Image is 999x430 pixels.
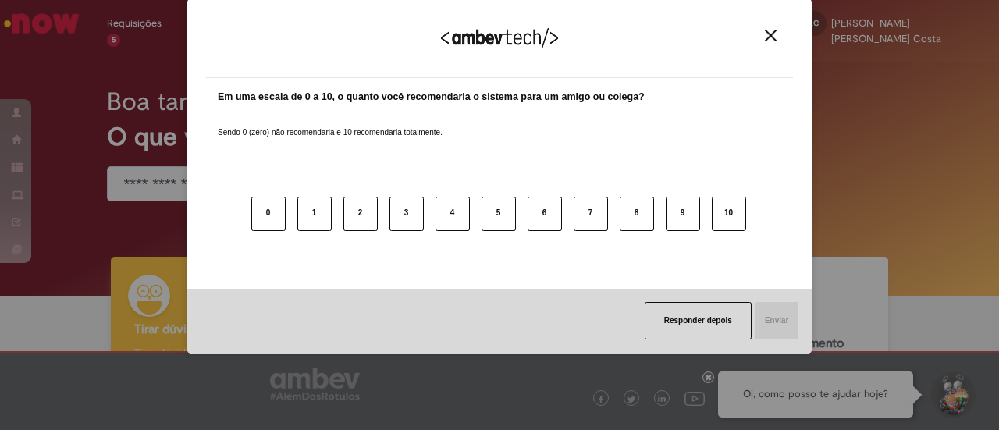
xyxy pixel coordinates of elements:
[218,108,443,138] label: Sendo 0 (zero) não recomendaria e 10 recomendaria totalmente.
[765,30,777,41] img: Close
[389,197,424,231] button: 3
[251,197,286,231] button: 0
[441,28,558,48] img: Logo Ambevtech
[436,197,470,231] button: 4
[482,197,516,231] button: 5
[528,197,562,231] button: 6
[620,197,654,231] button: 8
[666,197,700,231] button: 9
[574,197,608,231] button: 7
[343,197,378,231] button: 2
[712,197,746,231] button: 10
[760,29,781,42] button: Close
[645,302,752,339] button: Responder depois
[297,197,332,231] button: 1
[218,90,645,105] label: Em uma escala de 0 a 10, o quanto você recomendaria o sistema para um amigo ou colega?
